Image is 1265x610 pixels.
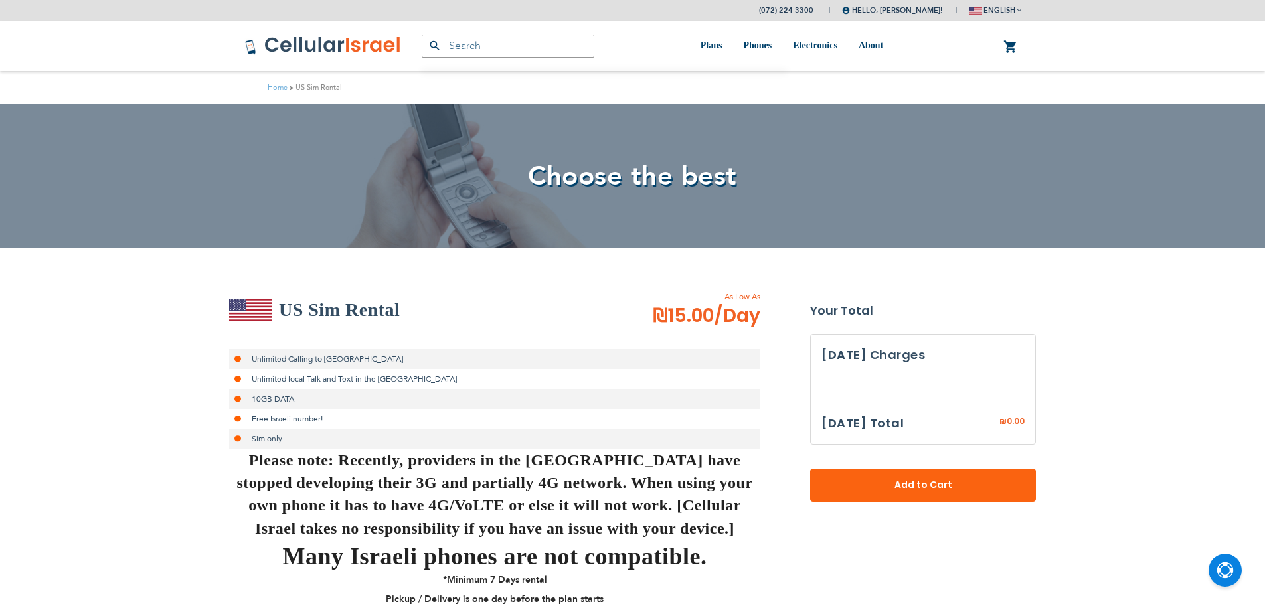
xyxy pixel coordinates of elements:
[743,21,772,71] a: Phones
[810,469,1036,502] button: Add to Cart
[279,297,400,323] h2: US Sim Rental
[288,81,342,94] li: US Sim Rental
[969,7,982,15] img: english
[244,36,402,56] img: Cellular Israel Logo
[842,5,942,15] span: Hello, [PERSON_NAME]!
[236,451,752,537] strong: Please note: Recently, providers in the [GEOGRAPHIC_DATA] have stopped developing their 3G and pa...
[229,349,760,369] li: Unlimited Calling to [GEOGRAPHIC_DATA]
[283,543,707,570] strong: Many Israeli phones are not compatible.
[714,303,760,329] span: /Day
[229,299,272,321] img: US Sim Rental
[821,414,904,433] h3: [DATE] Total
[999,416,1007,428] span: ₪
[653,303,760,329] span: ₪15.00
[229,369,760,389] li: Unlimited local Talk and Text in the [GEOGRAPHIC_DATA]
[617,291,760,303] span: As Low As
[793,40,837,50] span: Electronics
[528,158,737,194] span: Choose the best
[743,40,772,50] span: Phones
[821,345,1025,365] h3: [DATE] Charges
[268,82,288,92] a: Home
[229,389,760,409] li: 10GB DATA
[443,573,547,586] strong: *Minimum 7 Days rental
[422,35,594,58] input: Search
[701,21,722,71] a: Plans
[810,301,1036,321] strong: Your Total
[1007,416,1025,427] span: 0.00
[859,21,883,71] a: About
[386,593,604,605] strong: Pickup / Delivery is one day before the plan starts
[793,21,837,71] a: Electronics
[969,1,1021,20] button: english
[229,429,760,449] li: Sim only
[759,5,813,15] a: (072) 224-3300
[229,409,760,429] li: Free Israeli number!
[701,40,722,50] span: Plans
[854,478,992,492] span: Add to Cart
[859,40,883,50] span: About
